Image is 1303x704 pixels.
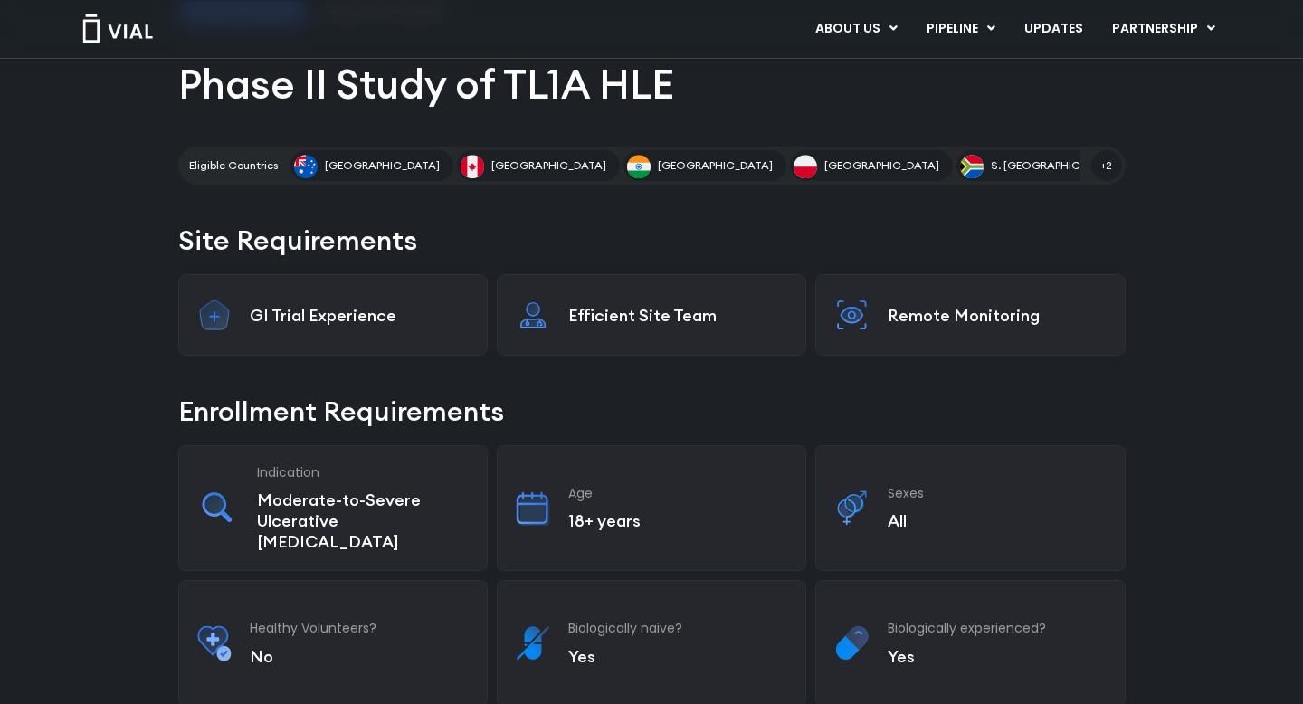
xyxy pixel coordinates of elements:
[888,510,1107,531] p: All
[627,155,651,178] img: India
[888,305,1107,326] p: Remote Monitoring
[568,485,787,501] h3: Age
[250,305,469,326] p: GI Trial Experience
[491,157,606,174] span: [GEOGRAPHIC_DATA]
[189,157,278,174] h2: Eligible Countries
[178,58,1126,110] h1: Phase II Study of TL1A HLE
[568,510,787,531] p: 18+ years
[250,646,469,667] p: No
[960,155,984,178] img: S. Africa
[658,157,773,174] span: [GEOGRAPHIC_DATA]
[912,14,1009,44] a: PIPELINEMenu Toggle
[1091,150,1122,181] span: +2
[801,14,911,44] a: ABOUT USMenu Toggle
[888,620,1107,636] h3: Biologically experienced?
[325,157,440,174] span: [GEOGRAPHIC_DATA]
[294,155,318,178] img: Australia
[250,620,469,636] h3: Healthy Volunteers?
[568,620,787,636] h3: Biologically naive?
[888,485,1107,501] h3: Sexes
[81,14,154,43] img: Vial Logo
[257,490,469,552] p: Moderate-to-Severe Ulcerative [MEDICAL_DATA]
[568,646,787,667] p: Yes
[1098,14,1230,44] a: PARTNERSHIPMenu Toggle
[794,155,817,178] img: Poland
[461,155,484,178] img: Canada
[257,464,469,480] h3: Indication
[888,646,1107,667] p: Yes
[1010,14,1097,44] a: UPDATES
[178,392,1126,431] h2: Enrollment Requirements
[824,157,939,174] span: [GEOGRAPHIC_DATA]
[991,157,1118,174] span: S. [GEOGRAPHIC_DATA]
[568,305,787,326] p: Efficient Site Team
[178,221,1126,260] h2: Site Requirements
